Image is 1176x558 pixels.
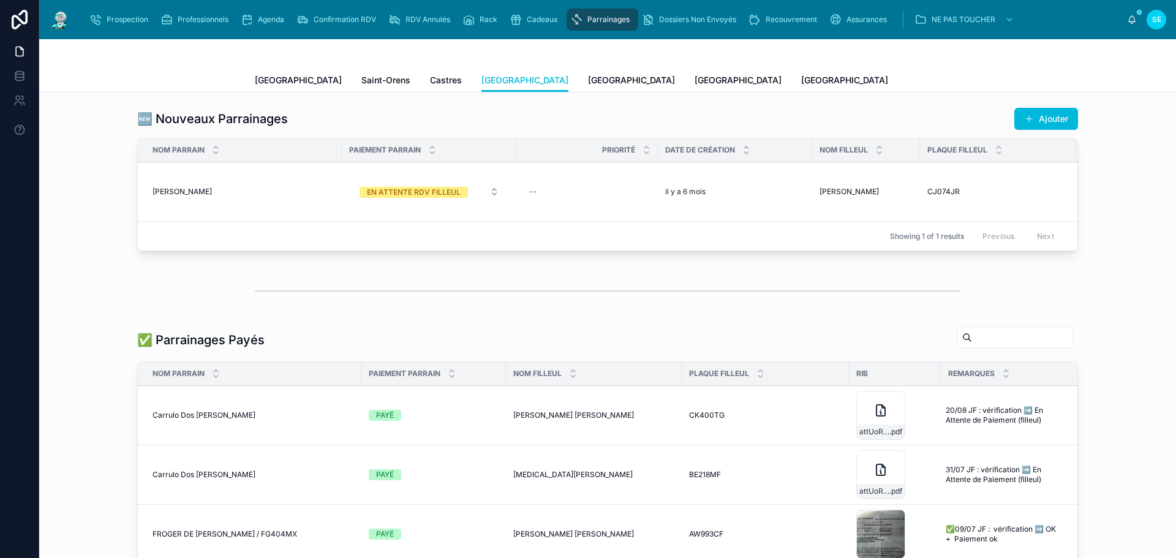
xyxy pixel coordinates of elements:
span: Nom Parrain [153,145,205,155]
p: il y a 6 mois [665,187,706,197]
a: [PERSON_NAME] [153,187,334,197]
a: NE PAS TOUCHER [911,9,1020,31]
span: Carrulo Dos [PERSON_NAME] [153,470,255,480]
span: CJ074JR [927,187,960,197]
span: FROGER DE [PERSON_NAME] / FG404MX [153,529,297,539]
span: Showing 1 of 1 results [890,232,964,241]
span: Confirmation RDV [314,15,376,25]
span: [GEOGRAPHIC_DATA] [481,74,568,86]
h1: ✅ Parrainages Payés [137,331,265,349]
h1: 🆕 Nouveaux Parrainages [137,110,288,127]
span: [PERSON_NAME] [PERSON_NAME] [513,529,634,539]
a: PAYÉ [369,469,499,480]
a: [PERSON_NAME] [PERSON_NAME] [513,529,674,539]
span: RDV Annulés [405,15,450,25]
span: [GEOGRAPHIC_DATA] [801,74,888,86]
span: Recouvrement [766,15,817,25]
span: Priorité [602,145,635,155]
a: PAYÉ [369,529,499,540]
span: [MEDICAL_DATA][PERSON_NAME] [513,470,633,480]
a: [GEOGRAPHIC_DATA] [481,69,568,92]
a: [GEOGRAPHIC_DATA] [695,69,782,94]
span: BE218MF [689,470,721,480]
span: Nom Filleul [820,145,868,155]
span: Nom Filleul [513,369,562,379]
a: Castres [430,69,462,94]
a: Carrulo Dos [PERSON_NAME] [153,410,354,420]
a: [MEDICAL_DATA][PERSON_NAME] [513,470,674,480]
a: PAYÉ [369,410,499,421]
a: Prospection [86,9,157,31]
a: Saint-Orens [361,69,410,94]
div: PAYÉ [376,469,394,480]
span: Rack [480,15,497,25]
span: [PERSON_NAME] [153,187,212,197]
div: scrollable content [81,6,1127,33]
a: Agenda [237,9,293,31]
a: attUoRKEsQoI7K4vt16563-RIB_M__CARRULO_DOS_SANTOS_DANY_1977.pdf [856,391,933,440]
span: Assurances [846,15,887,25]
div: PAYÉ [376,529,394,540]
span: Agenda [258,15,284,25]
span: Carrulo Dos [PERSON_NAME] [153,410,255,420]
span: Plaque Filleul [689,369,749,379]
span: [PERSON_NAME] [PERSON_NAME] [513,410,634,420]
a: Carrulo Dos [PERSON_NAME] [153,470,354,480]
button: Ajouter [1014,108,1078,130]
a: BE218MF [689,470,842,480]
span: Remarques [948,369,995,379]
img: App logo [49,10,71,29]
a: Cadeaux [506,9,567,31]
a: AW993CF [689,529,842,539]
a: [PERSON_NAME] [PERSON_NAME] [513,410,674,420]
span: [PERSON_NAME] [820,187,879,197]
span: .pdf [889,486,902,496]
span: SE [1152,15,1161,25]
a: [GEOGRAPHIC_DATA] [801,69,888,94]
a: Assurances [826,9,895,31]
a: il y a 6 mois [665,187,805,197]
span: Nom Parrain [153,369,205,379]
span: Professionnels [178,15,228,25]
div: -- [529,187,537,197]
span: [GEOGRAPHIC_DATA] [695,74,782,86]
a: Rack [459,9,506,31]
span: Date de Création [665,145,735,155]
span: 20/08 JF : vérification ➡️ En Attente de Paiement (filleul) [946,405,1060,425]
span: NE PAS TOUCHER [932,15,995,25]
span: Saint-Orens [361,74,410,86]
a: 20/08 JF : vérification ➡️ En Attente de Paiement (filleul) [941,401,1065,430]
a: [GEOGRAPHIC_DATA] [255,69,342,94]
a: Professionnels [157,9,237,31]
span: Dossiers Non Envoyés [659,15,736,25]
a: CK400TG [689,410,842,420]
span: Paiement Parrain [369,369,440,379]
a: Select Button [349,180,510,203]
div: PAYÉ [376,410,394,421]
span: Castres [430,74,462,86]
a: [PERSON_NAME] [820,187,913,197]
a: Confirmation RDV [293,9,385,31]
span: 31/07 JF : vérification ➡️ En Attente de Paiement (filleul) [946,465,1060,484]
a: RDV Annulés [385,9,459,31]
span: attUoRKEsQoI7K4vt16563-RIB_M__CARRULO_DOS_SANTOS_DANY_1977 [859,486,889,496]
span: Parrainages [587,15,630,25]
a: ✅09/07 JF : vérification ➡️ OK + Paiement ok [941,519,1065,549]
button: Select Button [350,181,509,203]
span: attUoRKEsQoI7K4vt16563-RIB_M__CARRULO_DOS_SANTOS_DANY_1977 [859,427,889,437]
a: FROGER DE [PERSON_NAME] / FG404MX [153,529,354,539]
a: CJ074JR [927,187,1068,197]
a: Parrainages [567,9,638,31]
span: Paiement Parrain [349,145,421,155]
span: Plaque Filleul [927,145,987,155]
span: ✅09/07 JF : vérification ➡️ OK + Paiement ok [946,524,1060,544]
span: .pdf [889,427,902,437]
span: Prospection [107,15,148,25]
span: RIB [856,369,868,379]
a: [GEOGRAPHIC_DATA] [588,69,675,94]
span: CK400TG [689,410,725,420]
div: EN ATTENTE RDV FILLEUL [367,187,461,198]
span: [GEOGRAPHIC_DATA] [588,74,675,86]
a: 31/07 JF : vérification ➡️ En Attente de Paiement (filleul) [941,460,1065,489]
